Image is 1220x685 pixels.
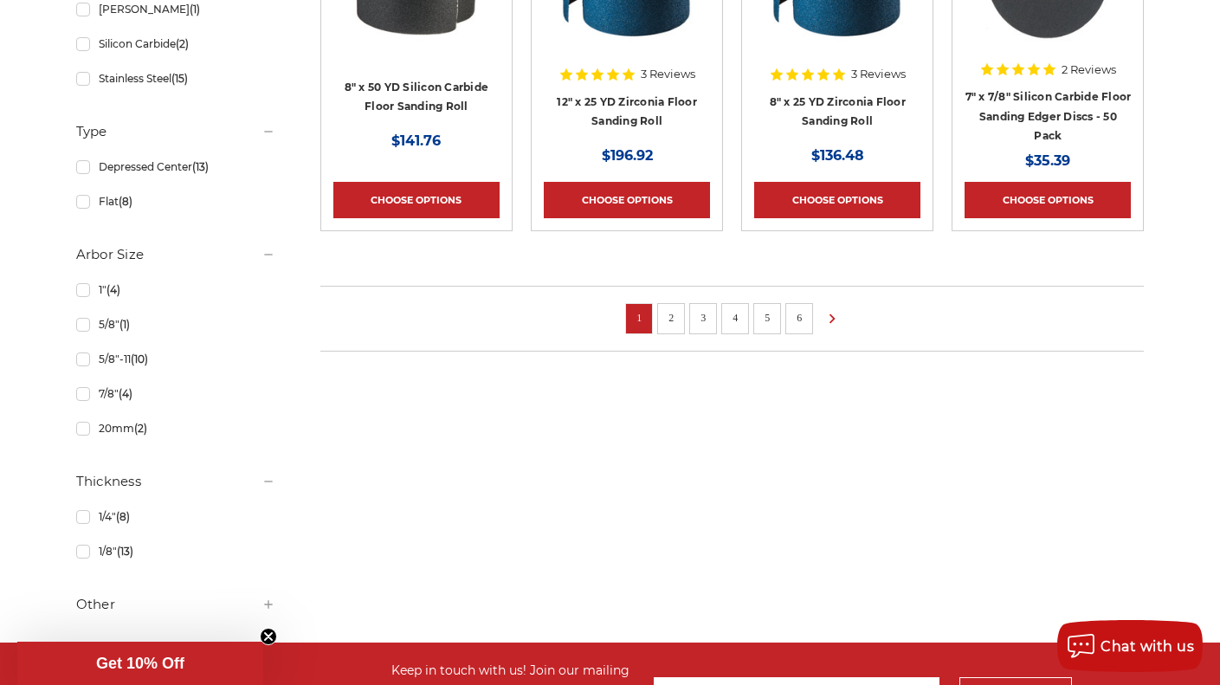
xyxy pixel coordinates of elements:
h5: Arbor Size [76,244,275,265]
a: Silicon Carbide [76,29,275,59]
a: 1 [630,308,648,327]
span: (1) [190,3,200,16]
span: (13) [192,160,209,173]
span: $35.39 [1025,152,1070,169]
span: $141.76 [391,132,441,149]
h5: Type [76,121,275,142]
span: 3 Reviews [641,68,695,80]
span: 3 Reviews [851,68,906,80]
span: (1) [119,318,130,331]
span: $196.92 [602,147,653,164]
span: $136.48 [811,147,864,164]
a: 1/8" [76,536,275,566]
span: (8) [116,510,130,523]
a: Stainless Steel [76,63,275,94]
a: 1" [76,275,275,305]
a: 2 [662,308,680,327]
a: 4 [726,308,744,327]
h5: Other [76,594,275,615]
a: 12" x 25 YD Zirconia Floor Sanding Roll [557,95,697,128]
div: Get 10% OffClose teaser [17,642,263,685]
a: 5/8" [76,309,275,339]
a: Depressed Center [76,152,275,182]
span: Chat with us [1101,638,1194,655]
span: (10) [131,352,148,365]
span: (4) [119,387,132,400]
button: Close teaser [260,628,277,645]
a: Choose Options [544,182,710,218]
a: 5/8"-11 [76,344,275,374]
button: Chat with us [1057,620,1203,672]
a: 7" x 7/8" Silicon Carbide Floor Sanding Edger Discs - 50 Pack [965,90,1132,142]
a: 3 [694,308,712,327]
span: (15) [171,72,188,85]
a: 20mm [76,413,275,443]
a: Choose Options [965,182,1131,218]
h5: Thickness [76,471,275,492]
a: 6 [791,308,808,327]
a: Flat [76,186,275,216]
span: (13) [117,545,133,558]
a: 8" x 25 YD Zirconia Floor Sanding Roll [770,95,906,128]
a: 8" x 50 YD Silicon Carbide Floor Sanding Roll [345,81,489,113]
span: 2 Reviews [1062,64,1116,75]
span: (8) [119,195,132,208]
span: (4) [107,283,120,296]
a: 5 [758,308,776,327]
a: 7/8" [76,378,275,409]
span: (2) [134,422,147,435]
a: Choose Options [333,182,500,218]
span: (2) [176,37,189,50]
a: 1/4" [76,501,275,532]
span: Get 10% Off [96,655,184,672]
a: Choose Options [754,182,920,218]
